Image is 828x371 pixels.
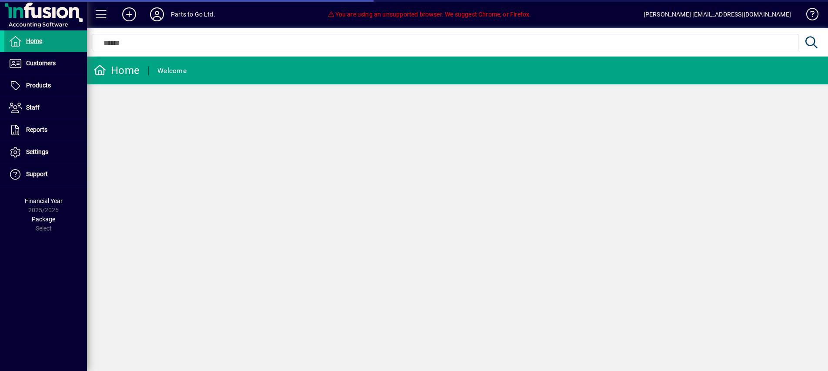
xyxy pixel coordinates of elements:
span: Reports [26,126,47,133]
span: You are using an unsupported browser. We suggest Chrome, or Firefox. [327,11,531,18]
a: Support [4,164,87,185]
a: Reports [4,119,87,141]
div: Parts to Go Ltd. [171,7,215,21]
button: Add [115,7,143,22]
a: Customers [4,53,87,74]
a: Staff [4,97,87,119]
div: Home [93,64,140,77]
span: Home [26,37,42,44]
div: Welcome [157,64,187,78]
div: [PERSON_NAME] [EMAIL_ADDRESS][DOMAIN_NAME] [644,7,791,21]
span: Settings [26,148,48,155]
a: Knowledge Base [800,2,817,30]
span: Financial Year [25,197,63,204]
span: Customers [26,60,56,67]
span: Support [26,170,48,177]
button: Profile [143,7,171,22]
a: Products [4,75,87,97]
a: Settings [4,141,87,163]
span: Staff [26,104,40,111]
span: Package [32,216,55,223]
span: Products [26,82,51,89]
